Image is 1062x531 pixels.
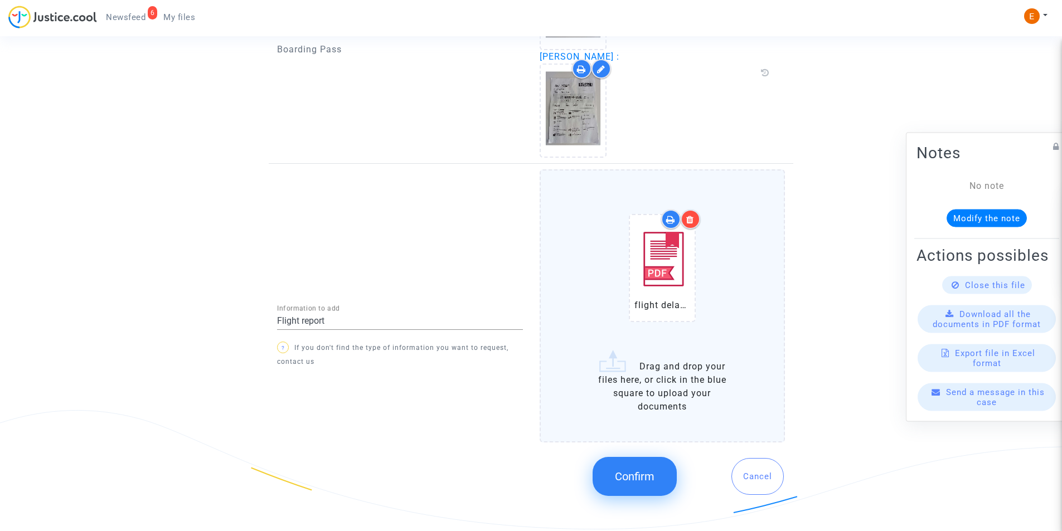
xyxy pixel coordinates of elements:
[277,42,523,56] p: Boarding Pass
[593,457,677,496] button: Confirm
[933,309,1041,329] span: Download all the documents in PDF format
[955,348,1035,368] span: Export file in Excel format
[282,345,285,351] span: ?
[97,9,154,26] a: 6Newsfeed
[1024,8,1040,24] img: ACg8ocIeiFvHKe4dA5oeRFd_CiCnuxWUEc1A2wYhRJE3TTWt=s96-c
[946,387,1045,407] span: Send a message in this case
[615,470,654,483] span: Confirm
[540,51,619,62] span: [PERSON_NAME] :
[933,179,1040,192] div: No note
[277,341,523,369] p: If you don't find the type of information you want to request, contact us
[916,245,1057,265] h2: Actions possibles
[731,458,784,495] button: Cancel
[154,9,204,26] a: My files
[106,12,146,22] span: Newsfeed
[8,6,97,28] img: jc-logo.svg
[916,143,1057,162] h2: Notes
[148,6,158,20] div: 6
[965,280,1025,290] span: Close this file
[947,209,1027,227] button: Modify the note
[163,12,195,22] span: My files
